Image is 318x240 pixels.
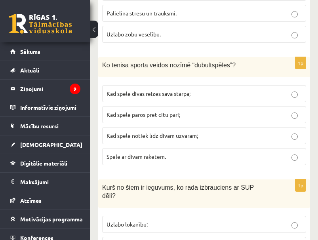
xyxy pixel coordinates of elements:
[20,80,80,98] legend: Ziņojumi
[107,132,198,139] span: Kad spēle notiek līdz divām uzvarām;
[10,61,80,79] a: Aktuāli
[291,222,298,229] input: Uzlabo lokanību;
[295,179,306,192] p: 1p
[102,184,254,199] span: Kurš no šiem ir ieguvums, ko rada izbrauciens ar SUP dēli?
[10,173,80,191] a: Maksājumi
[291,11,298,17] input: Palielina stresu un trauksmi.
[107,111,180,118] span: Kad spēlē pāros pret citu pāri;
[10,154,80,172] a: Digitālie materiāli
[20,173,80,191] legend: Maksājumi
[70,84,80,94] i: 9
[291,32,298,38] input: Uzlabo zobu veselību.
[20,197,42,204] span: Atzīmes
[10,135,80,154] a: [DEMOGRAPHIC_DATA]
[107,10,177,17] span: Palielina stresu un trauksmi.
[10,117,80,135] a: Mācību resursi
[20,215,83,223] span: Motivācijas programma
[10,98,80,116] a: Informatīvie ziņojumi
[20,48,40,55] span: Sākums
[295,57,306,69] p: 1p
[107,153,166,160] span: Spēlē ar divām raketēm.
[20,98,80,116] legend: Informatīvie ziņojumi
[107,90,190,97] span: Kad spēlē divas reizes savā starpā;
[291,133,298,140] input: Kad spēle notiek līdz divām uzvarām;
[10,80,80,98] a: Ziņojumi9
[291,154,298,161] input: Spēlē ar divām raketēm.
[107,221,148,228] span: Uzlabo lokanību;
[10,210,80,228] a: Motivācijas programma
[10,42,80,61] a: Sākums
[107,30,161,38] span: Uzlabo zobu veselību.
[10,191,80,210] a: Atzīmes
[20,67,39,74] span: Aktuāli
[291,112,298,119] input: Kad spēlē pāros pret citu pāri;
[20,122,59,130] span: Mācību resursi
[291,91,298,98] input: Kad spēlē divas reizes savā starpā;
[9,14,72,34] a: Rīgas 1. Tālmācības vidusskola
[102,62,236,69] span: Ko tenisa sporta veidos nozīmē “dubultspēles”?
[20,160,67,167] span: Digitālie materiāli
[20,141,82,148] span: [DEMOGRAPHIC_DATA]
